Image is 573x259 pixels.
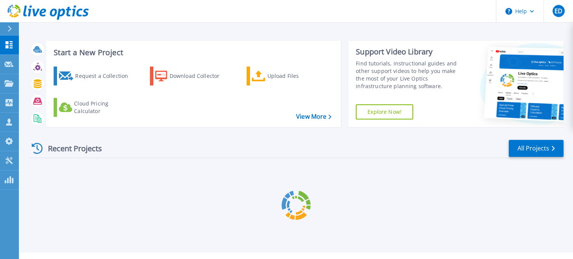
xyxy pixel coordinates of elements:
div: Recent Projects [29,139,112,158]
div: Download Collector [170,68,230,84]
h3: Start a New Project [54,48,331,57]
a: View More [296,113,331,120]
span: ED [554,8,562,14]
div: Request a Collection [75,68,136,84]
div: Support Video Library [356,47,464,57]
div: Cloud Pricing Calculator [74,100,134,115]
a: All Projects [509,140,564,157]
div: Upload Files [267,68,328,84]
a: Explore Now! [356,104,413,119]
a: Cloud Pricing Calculator [54,98,138,117]
div: Find tutorials, instructional guides and other support videos to help you make the most of your L... [356,60,464,90]
a: Download Collector [150,67,234,85]
a: Request a Collection [54,67,138,85]
a: Upload Files [247,67,331,85]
